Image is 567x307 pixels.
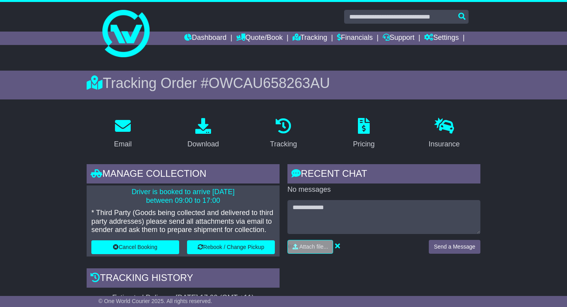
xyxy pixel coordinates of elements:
[428,139,460,150] div: Insurance
[287,164,480,185] div: RECENT CHAT
[91,209,275,234] p: * Third Party (Goods being collected and delivered to third party addresses) please send all atta...
[337,32,373,45] a: Financials
[236,32,283,45] a: Quote/Book
[87,75,480,92] div: Tracking Order #
[87,294,280,302] div: Estimated Delivery -
[176,294,254,302] div: [DATE] 17:00 (GMT +11)
[424,32,459,45] a: Settings
[87,268,280,290] div: Tracking history
[353,139,374,150] div: Pricing
[184,32,226,45] a: Dashboard
[423,115,465,152] a: Insurance
[293,32,327,45] a: Tracking
[87,164,280,185] div: Manage collection
[209,75,330,91] span: OWCAU658263AU
[91,240,179,254] button: Cancel Booking
[91,188,275,205] p: Driver is booked to arrive [DATE] between 09:00 to 17:00
[182,115,224,152] a: Download
[383,32,415,45] a: Support
[348,115,380,152] a: Pricing
[114,139,132,150] div: Email
[187,139,219,150] div: Download
[187,240,275,254] button: Rebook / Change Pickup
[109,115,137,152] a: Email
[287,185,480,194] p: No messages
[265,115,302,152] a: Tracking
[98,298,212,304] span: © One World Courier 2025. All rights reserved.
[270,139,297,150] div: Tracking
[429,240,480,254] button: Send a Message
